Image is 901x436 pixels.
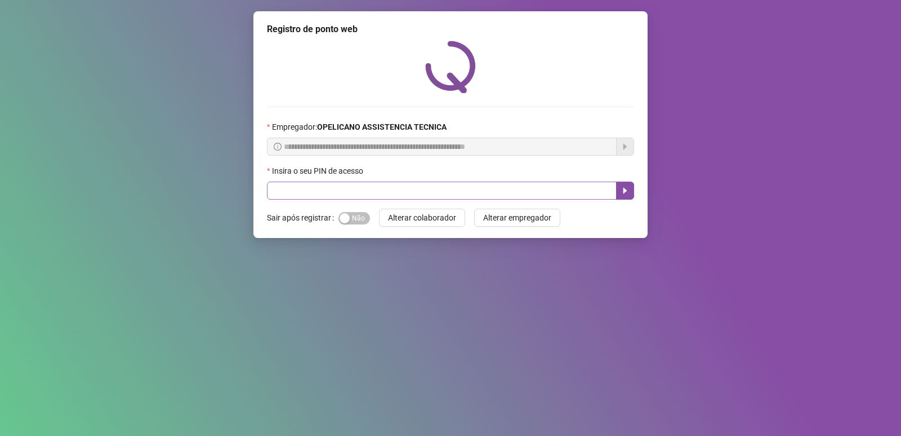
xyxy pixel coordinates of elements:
strong: OPELICANO ASSISTENCIA TECNICA [317,122,447,131]
img: QRPoint [425,41,476,93]
span: Alterar empregador [483,212,551,224]
label: Sair após registrar [267,209,338,227]
span: info-circle [274,143,282,151]
span: caret-right [621,186,630,195]
div: Registro de ponto web [267,23,634,36]
button: Alterar empregador [474,209,560,227]
label: Insira o seu PIN de acesso [267,165,371,177]
span: Empregador : [272,121,447,133]
button: Alterar colaborador [379,209,465,227]
span: Alterar colaborador [388,212,456,224]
